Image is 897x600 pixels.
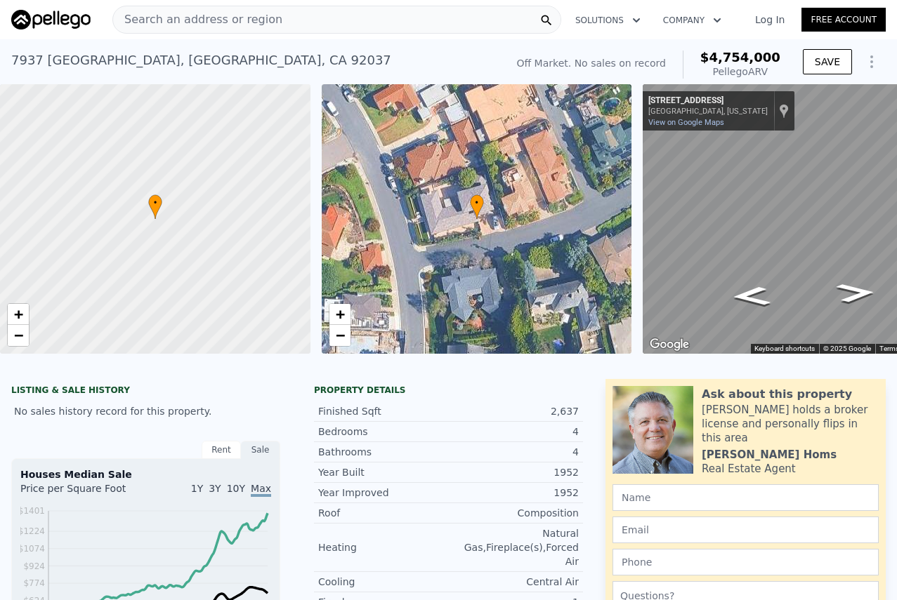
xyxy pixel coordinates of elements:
[700,50,780,65] span: $4,754,000
[702,448,837,462] div: [PERSON_NAME] Homs
[779,103,789,119] a: Show location on map
[241,441,280,459] div: Sale
[652,8,733,33] button: Company
[820,279,892,307] path: Go East, Hypatia Way
[11,51,391,70] div: 7937 [GEOGRAPHIC_DATA] , [GEOGRAPHIC_DATA] , CA 92037
[823,345,871,352] span: © 2025 Google
[8,304,29,325] a: Zoom in
[700,65,780,79] div: Pellego ARV
[14,305,23,323] span: +
[449,425,580,439] div: 4
[449,575,580,589] div: Central Air
[318,425,449,439] div: Bedrooms
[318,506,449,520] div: Roof
[148,196,162,209] span: •
[803,49,852,74] button: SAVE
[20,481,146,504] div: Price per Square Foot
[23,561,45,571] tspan: $924
[858,48,886,76] button: Show Options
[716,282,787,311] path: Go West, Hypatia Way
[318,404,449,418] div: Finished Sqft
[470,194,484,219] div: •
[329,325,351,346] a: Zoom out
[318,465,449,479] div: Year Built
[318,486,449,500] div: Year Improved
[8,325,29,346] a: Zoom out
[329,304,351,325] a: Zoom in
[449,445,580,459] div: 4
[18,544,45,554] tspan: $1074
[801,8,886,32] a: Free Account
[18,526,45,536] tspan: $1224
[449,404,580,418] div: 2,637
[470,196,484,209] span: •
[251,483,271,497] span: Max
[202,441,241,459] div: Rent
[14,326,23,344] span: −
[318,575,449,589] div: Cooling
[613,484,879,511] input: Name
[11,385,280,399] div: LISTING & SALE HISTORY
[449,486,580,500] div: 1952
[18,506,45,516] tspan: $1401
[702,462,796,476] div: Real Estate Agent
[702,403,879,445] div: [PERSON_NAME] holds a broker license and personally flips in this area
[648,118,724,127] a: View on Google Maps
[209,483,221,494] span: 3Y
[449,465,580,479] div: 1952
[517,56,666,70] div: Off Market. No sales on record
[754,344,815,354] button: Keyboard shortcuts
[564,8,652,33] button: Solutions
[191,483,203,494] span: 1Y
[11,399,280,424] div: No sales history record for this property.
[646,335,693,354] img: Google
[613,516,879,543] input: Email
[11,10,91,29] img: Pellego
[20,467,271,481] div: Houses Median Sale
[738,13,801,27] a: Log In
[148,194,162,219] div: •
[613,549,879,575] input: Phone
[23,578,45,588] tspan: $774
[227,483,245,494] span: 10Y
[449,506,580,520] div: Composition
[335,326,344,344] span: −
[702,386,852,403] div: Ask about this property
[314,385,583,396] div: Property details
[449,526,580,568] div: Natural Gas,Fireplace(s),Forced Air
[648,95,768,107] div: [STREET_ADDRESS]
[318,445,449,459] div: Bathrooms
[113,11,282,28] span: Search an address or region
[646,335,693,354] a: Open this area in Google Maps (opens a new window)
[335,305,344,323] span: +
[648,107,768,116] div: [GEOGRAPHIC_DATA], [US_STATE]
[318,540,449,554] div: Heating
